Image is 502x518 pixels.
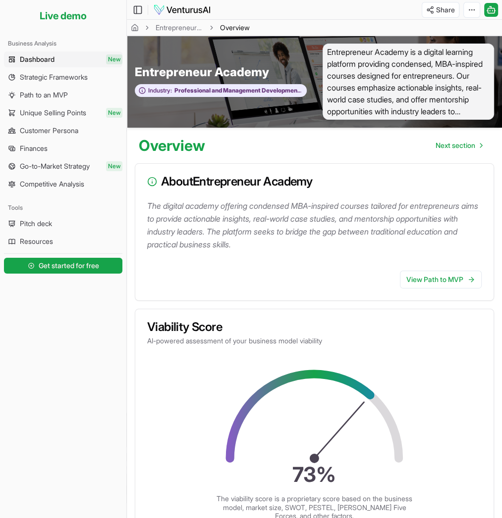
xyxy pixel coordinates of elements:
[4,216,122,232] a: Pitch deck
[4,200,122,216] div: Tools
[147,321,482,333] h3: Viability Score
[293,462,336,487] text: 73 %
[147,336,482,346] p: AI-powered assessment of your business model viability
[4,105,122,121] a: Unique Selling PointsNew
[20,179,84,189] span: Competitive Analysis
[39,261,99,271] span: Get started for free
[156,23,203,33] a: Entrepreneur Academy
[20,54,55,64] span: Dashboard
[135,84,307,97] button: Industry:Professional and Management Development Training
[20,161,90,171] span: Go-to-Market Strategy
[400,271,482,288] a: View Path to MVP
[106,108,122,118] span: New
[172,87,301,94] span: Professional and Management Development Training
[20,236,53,246] span: Resources
[153,4,211,16] img: logo
[20,90,68,100] span: Path to an MVP
[220,23,250,33] span: Overview
[4,158,122,174] a: Go-to-Market StrategyNew
[4,176,122,192] a: Competitive Analysis
[139,137,205,154] h1: Overview
[4,141,122,156] a: Finances
[147,176,482,188] h3: About Entrepreneur Academy
[4,234,122,249] a: Resources
[20,219,52,229] span: Pitch deck
[148,87,172,94] span: Industry:
[323,44,495,120] span: Entrepreneur Academy is a digital learning platform providing condensed, MBA-inspired courses des...
[131,23,250,33] nav: breadcrumb
[4,87,122,103] a: Path to an MVP
[20,143,48,153] span: Finances
[4,258,122,274] button: Get started for free
[4,51,122,67] a: DashboardNew
[4,123,122,139] a: Customer Persona
[4,256,122,276] a: Get started for free
[20,126,78,136] span: Customer Persona
[4,36,122,51] div: Business Analysis
[106,161,122,171] span: New
[4,69,122,85] a: Strategic Frameworks
[106,54,122,64] span: New
[428,136,490,155] nav: pagination
[428,136,490,155] a: Go to next page
[20,72,88,82] span: Strategic Frameworks
[436,5,455,15] span: Share
[147,199,486,251] p: The digital academy offering condensed MBA-inspired courses tailored for entrepreneurs aims to pr...
[20,108,86,118] span: Unique Selling Points
[422,2,459,18] button: Share
[436,141,475,150] span: Next section
[135,64,269,80] span: Entrepreneur Academy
